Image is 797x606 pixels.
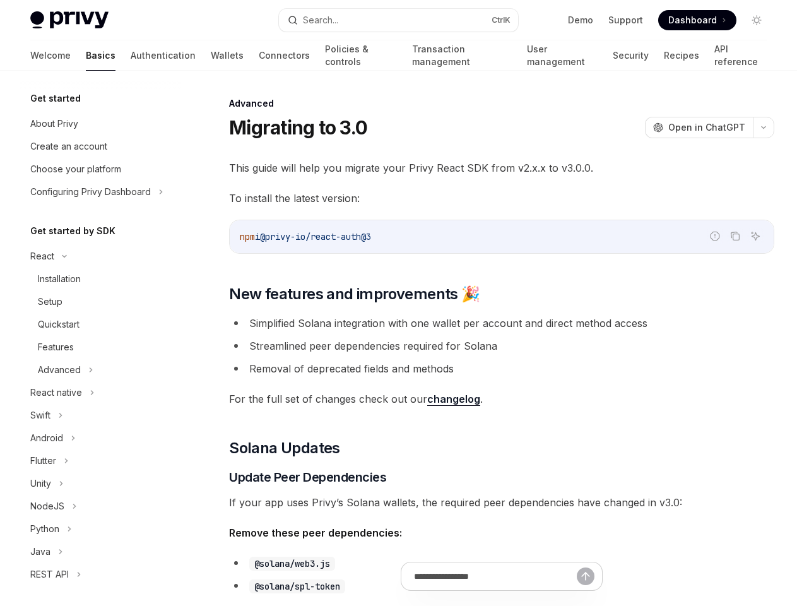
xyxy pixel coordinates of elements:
li: Simplified Solana integration with one wallet per account and direct method access [229,314,774,332]
a: Setup [20,290,182,313]
span: Ctrl K [492,15,511,25]
span: Open in ChatGPT [668,121,745,134]
span: Update Peer Dependencies [229,468,386,486]
a: Policies & controls [325,40,397,71]
span: Dashboard [668,14,717,27]
div: Quickstart [38,317,80,332]
a: API reference [714,40,767,71]
button: Search...CtrlK [279,9,517,32]
h1: Migrating to 3.0 [229,116,367,139]
a: About Privy [20,112,182,135]
div: Advanced [229,97,774,110]
div: Search... [303,13,338,28]
button: Open in ChatGPT [645,117,753,138]
button: Ask AI [747,228,764,244]
li: Streamlined peer dependencies required for Solana [229,337,774,355]
div: Installation [38,271,81,287]
div: Setup [38,294,62,309]
a: Transaction management [412,40,512,71]
div: Android [30,431,63,446]
div: React native [30,385,82,400]
a: Quickstart [20,313,182,336]
span: To install the latest version: [229,189,774,207]
div: React [30,249,54,264]
a: Choose your platform [20,158,182,181]
button: Report incorrect code [707,228,723,244]
div: Swift [30,408,50,423]
span: If your app uses Privy’s Solana wallets, the required peer dependencies have changed in v3.0: [229,494,774,511]
a: Installation [20,268,182,290]
div: Advanced [38,362,81,377]
a: Recipes [664,40,699,71]
div: Configuring Privy Dashboard [30,184,151,199]
a: changelog [427,393,480,406]
a: Authentication [131,40,196,71]
button: Toggle dark mode [747,10,767,30]
h5: Get started [30,91,81,106]
div: Features [38,340,74,355]
a: Wallets [211,40,244,71]
a: Dashboard [658,10,736,30]
div: Unity [30,476,51,491]
div: Choose your platform [30,162,121,177]
strong: Remove these peer dependencies: [229,526,402,539]
button: Copy the contents from the code block [727,228,743,244]
div: Flutter [30,453,56,468]
a: Welcome [30,40,71,71]
a: Support [608,14,643,27]
div: NodeJS [30,499,64,514]
div: REST API [30,567,69,582]
div: Java [30,544,50,559]
a: Features [20,336,182,359]
span: npm [240,231,255,242]
img: light logo [30,11,109,29]
a: User management [527,40,598,71]
h5: Get started by SDK [30,223,115,239]
a: Basics [86,40,115,71]
div: Python [30,521,59,537]
button: Send message [577,567,594,585]
span: New features and improvements 🎉 [229,284,480,304]
div: About Privy [30,116,78,131]
a: Security [613,40,649,71]
code: @solana/web3.js [249,557,335,571]
div: Create an account [30,139,107,154]
a: Connectors [259,40,310,71]
a: Create an account [20,135,182,158]
span: Solana Updates [229,438,340,458]
a: Demo [568,14,593,27]
span: @privy-io/react-auth@3 [260,231,371,242]
li: Removal of deprecated fields and methods [229,360,774,377]
span: This guide will help you migrate your Privy React SDK from v2.x.x to v3.0.0. [229,159,774,177]
span: For the full set of changes check out our . [229,390,774,408]
span: i [255,231,260,242]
